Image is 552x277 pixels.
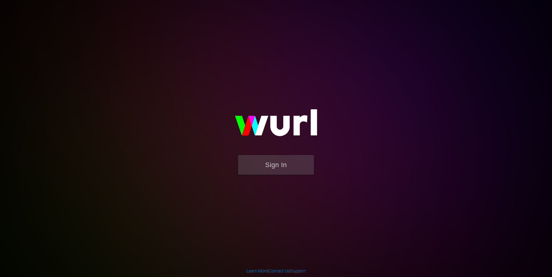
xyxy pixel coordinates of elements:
a: Contact Us [269,269,290,273]
div: | | [247,268,306,274]
a: Learn More [247,269,268,273]
img: wurl-logo-on-black-223613ac3d8ba8fe6dc639794a292ebdb59501304c7dfd60c99c58986ef67473.svg [215,96,337,155]
a: Support [291,269,306,273]
button: Sign In [238,155,314,175]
